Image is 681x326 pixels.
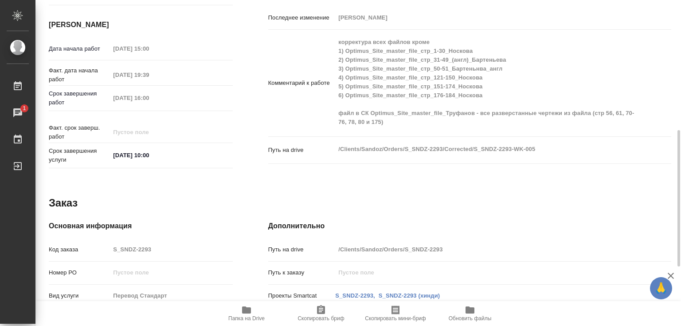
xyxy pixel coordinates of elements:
[49,196,78,210] h2: Заказ
[49,291,110,300] p: Вид услуги
[365,315,426,322] span: Скопировать мини-бриф
[110,91,188,104] input: Пустое поле
[49,44,110,53] p: Дата начала работ
[110,289,232,302] input: Пустое поле
[209,301,284,326] button: Папка на Drive
[654,279,669,298] span: 🙏
[49,123,110,141] p: Факт. срок заверш. работ
[297,315,344,322] span: Скопировать бриф
[358,301,433,326] button: Скопировать мини-бриф
[335,35,638,130] textarea: корректура всех файлов кроме 1) Optimus_Site_master_file_стр_1-30_Носкова 2) Optimus_Site_master_...
[268,291,336,300] p: Проекты Smartcat
[379,292,440,299] a: S_SNDZ-2293 (хинди)
[49,20,233,30] h4: [PERSON_NAME]
[110,126,188,139] input: Пустое поле
[335,11,638,24] input: Пустое поле
[110,243,232,256] input: Пустое поле
[49,245,110,254] p: Код заказа
[268,221,671,231] h4: Дополнительно
[110,266,232,279] input: Пустое поле
[335,142,638,157] textarea: /Clients/Sandoz/Orders/S_SNDZ-2293/Corrected/S_SNDZ-2293-WK-005
[335,266,638,279] input: Пустое поле
[268,146,336,155] p: Путь на drive
[49,147,110,164] p: Срок завершения услуги
[49,268,110,277] p: Номер РО
[268,268,336,277] p: Путь к заказу
[268,79,336,87] p: Комментарий к работе
[49,89,110,107] p: Срок завершения работ
[110,68,188,81] input: Пустое поле
[268,245,336,254] p: Путь на drive
[449,315,492,322] span: Обновить файлы
[2,102,33,124] a: 1
[268,13,336,22] p: Последнее изменение
[49,66,110,84] p: Факт. дата начала работ
[49,221,233,231] h4: Основная информация
[650,277,672,299] button: 🙏
[17,104,31,113] span: 1
[335,292,375,299] a: S_SNDZ-2293,
[110,42,188,55] input: Пустое поле
[335,243,638,256] input: Пустое поле
[110,149,188,162] input: ✎ Введи что-нибудь
[433,301,507,326] button: Обновить файлы
[284,301,358,326] button: Скопировать бриф
[228,315,265,322] span: Папка на Drive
